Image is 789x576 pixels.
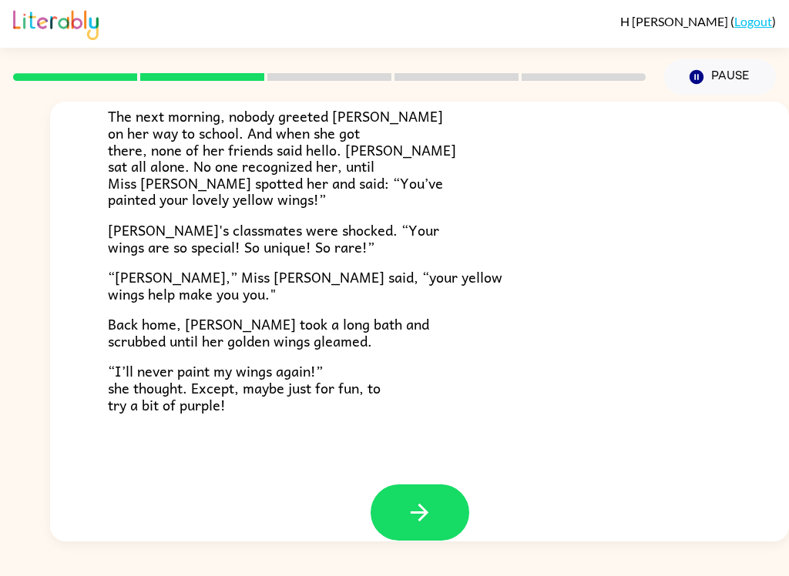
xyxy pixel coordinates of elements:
span: Back home, [PERSON_NAME] took a long bath and scrubbed until her golden wings gleamed. [108,313,429,352]
span: [PERSON_NAME]'s classmates were shocked. “Your wings are so special! So unique! So rare!” [108,219,439,258]
span: The next morning, nobody greeted [PERSON_NAME] on her way to school. And when she got there, none... [108,105,456,210]
span: “[PERSON_NAME],” Miss [PERSON_NAME] said, “your yellow wings help make you you." [108,266,502,305]
span: H [PERSON_NAME] [620,14,730,28]
img: Literably [13,6,99,40]
div: ( ) [620,14,776,28]
button: Pause [664,59,776,95]
span: “I’ll never paint my wings again!” she thought. Except, maybe just for fun, to try a bit of purple! [108,360,381,415]
a: Logout [734,14,772,28]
